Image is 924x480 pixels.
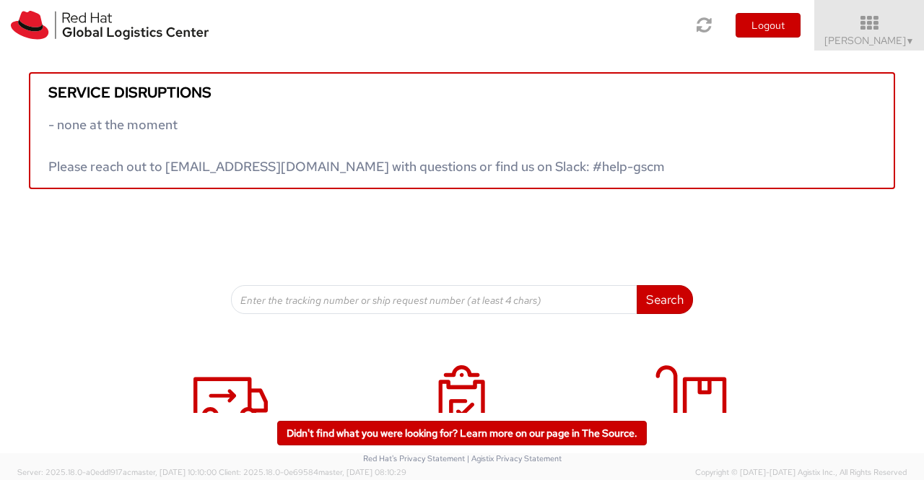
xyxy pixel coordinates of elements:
a: Red Hat's Privacy Statement [363,453,465,463]
button: Logout [736,13,801,38]
button: Search [637,285,693,314]
span: master, [DATE] 10:10:00 [131,467,217,477]
a: Didn't find what you were looking for? Learn more on our page in The Source. [277,421,647,445]
a: Service disruptions - none at the moment Please reach out to [EMAIL_ADDRESS][DOMAIN_NAME] with qu... [29,72,895,189]
span: - none at the moment Please reach out to [EMAIL_ADDRESS][DOMAIN_NAME] with questions or find us o... [48,116,665,175]
span: master, [DATE] 08:10:29 [318,467,406,477]
span: ▼ [906,35,915,47]
a: | Agistix Privacy Statement [467,453,562,463]
input: Enter the tracking number or ship request number (at least 4 chars) [231,285,637,314]
span: Client: 2025.18.0-0e69584 [219,467,406,477]
span: Copyright © [DATE]-[DATE] Agistix Inc., All Rights Reserved [695,467,907,479]
h5: Service disruptions [48,84,876,100]
span: Server: 2025.18.0-a0edd1917ac [17,467,217,477]
img: rh-logistics-00dfa346123c4ec078e1.svg [11,11,209,40]
span: [PERSON_NAME] [824,34,915,47]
